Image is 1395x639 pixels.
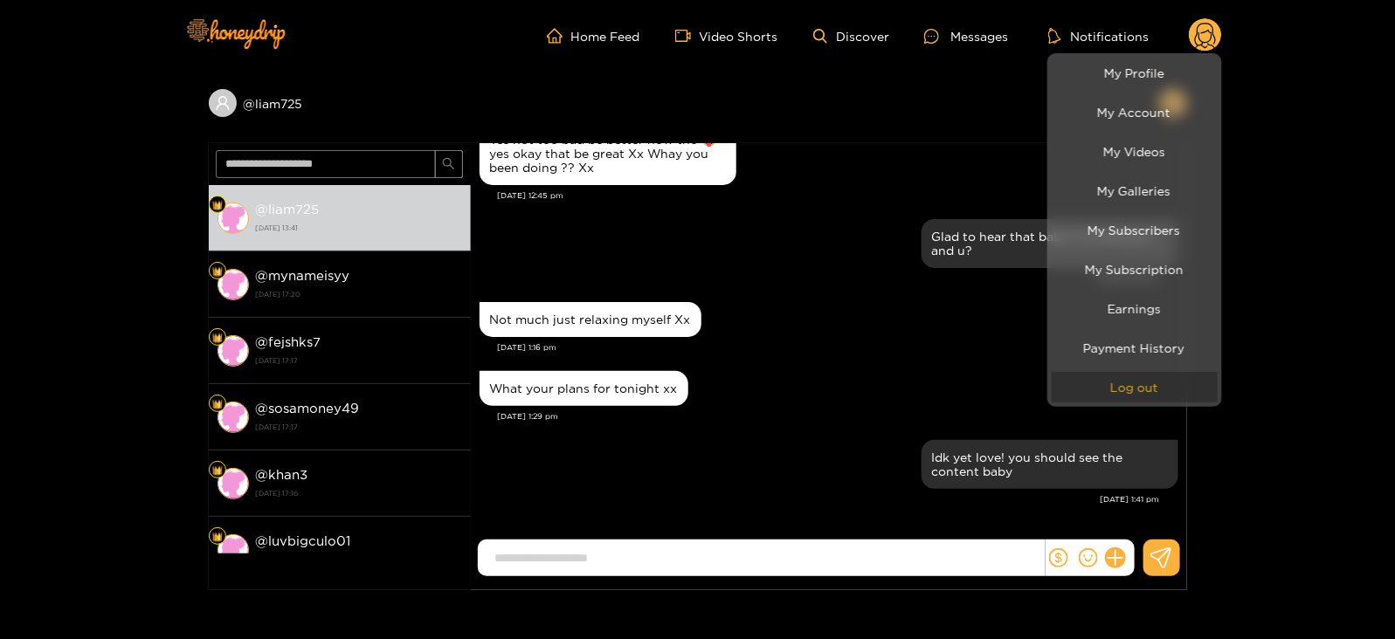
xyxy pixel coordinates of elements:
a: My Videos [1052,136,1218,167]
a: My Profile [1052,58,1218,88]
a: My Subscription [1052,254,1218,285]
button: Log out [1052,372,1218,402]
a: Earnings [1052,293,1218,324]
a: My Galleries [1052,175,1218,206]
a: My Subscribers [1052,215,1218,245]
a: My Account [1052,97,1218,127]
a: Payment History [1052,333,1218,363]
